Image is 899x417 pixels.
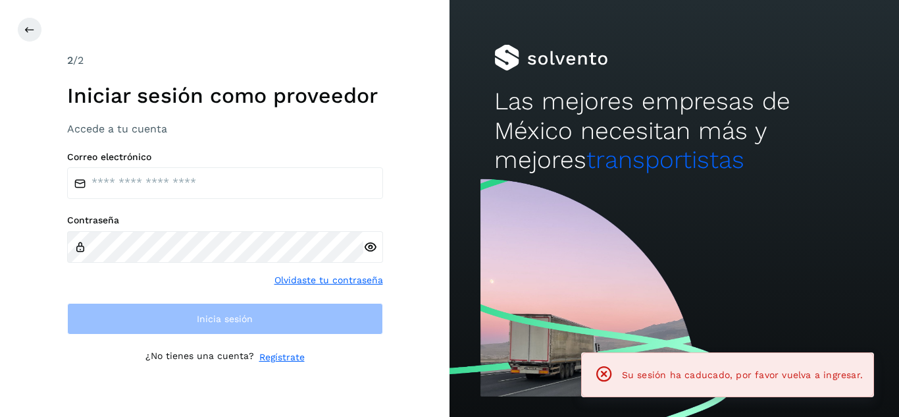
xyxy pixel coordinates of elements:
[67,152,383,163] label: Correo electrónico
[67,53,383,69] div: /2
[67,303,383,335] button: Inicia sesión
[197,314,253,323] span: Inicia sesión
[145,350,254,364] p: ¿No tienes una cuenta?
[586,146,744,174] span: transportistas
[259,350,305,364] a: Regístrate
[67,83,383,108] h1: Iniciar sesión como proveedor
[274,273,383,287] a: Olvidaste tu contraseña
[67,123,383,135] h3: Accede a tu cuenta
[494,87,854,175] h2: Las mejores empresas de México necesitan más y mejores
[67,215,383,226] label: Contraseña
[67,54,73,67] span: 2
[622,370,863,380] span: Su sesión ha caducado, por favor vuelva a ingresar.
